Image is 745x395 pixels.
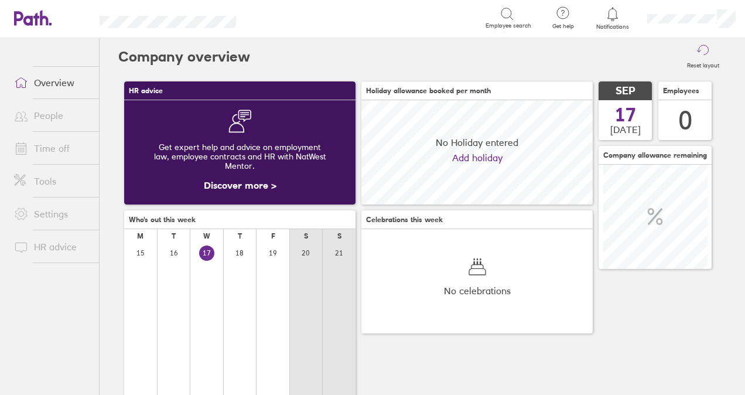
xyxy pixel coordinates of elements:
div: S [337,232,341,240]
a: Notifications [594,6,632,30]
span: Holiday allowance booked per month [366,87,491,95]
span: Celebrations this week [366,216,443,224]
span: SEP [616,85,635,97]
a: HR advice [5,235,99,258]
div: Get expert help and advice on employment law, employee contracts and HR with NatWest Mentor. [134,133,346,180]
div: 0 [678,105,692,135]
span: 17 [615,105,636,124]
span: No Holiday entered [436,137,518,148]
button: Reset layout [680,38,726,76]
a: Tools [5,169,99,193]
div: Search [268,12,298,23]
a: Time off [5,137,99,160]
div: T [172,232,176,240]
label: Reset layout [680,59,726,69]
span: [DATE] [610,124,641,135]
span: Notifications [594,23,632,30]
span: Get help [544,23,582,30]
a: Overview [5,71,99,94]
span: Who's out this week [129,216,196,224]
span: Employee search [486,22,531,29]
a: Add holiday [452,152,503,163]
span: Employees [663,87,699,95]
span: No celebrations [444,285,511,296]
div: M [137,232,143,240]
div: T [238,232,242,240]
span: Company allowance remaining [603,151,707,159]
div: W [203,232,210,240]
a: People [5,104,99,127]
span: HR advice [129,87,163,95]
a: Discover more > [204,179,276,191]
a: Settings [5,202,99,226]
h2: Company overview [118,38,250,76]
div: F [271,232,275,240]
div: S [304,232,308,240]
